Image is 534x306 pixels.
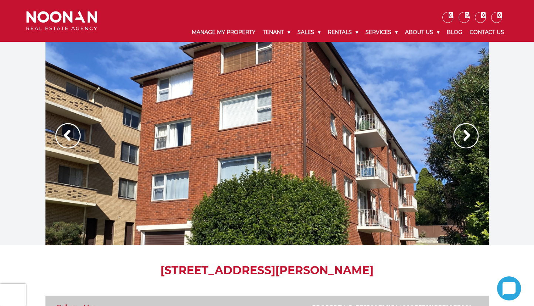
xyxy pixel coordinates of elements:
a: Manage My Property [188,23,259,42]
img: Arrow slider [453,123,479,148]
a: Blog [443,23,466,42]
a: About Us [401,23,443,42]
a: Contact Us [466,23,508,42]
a: Services [362,23,401,42]
a: Sales [294,23,324,42]
h1: [STREET_ADDRESS][PERSON_NAME] [45,264,489,277]
img: Arrow slider [55,123,81,148]
img: Noonan Real Estate Agency [26,11,97,31]
a: Rentals [324,23,362,42]
a: Tenant [259,23,294,42]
